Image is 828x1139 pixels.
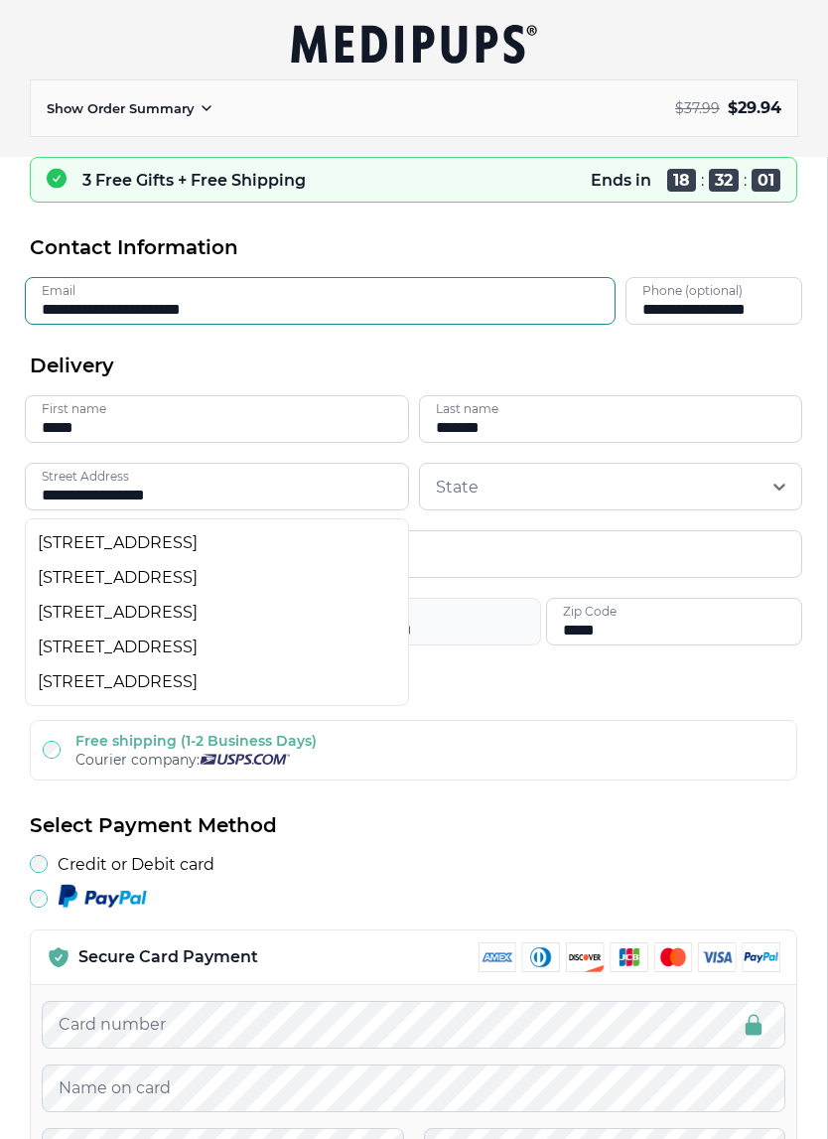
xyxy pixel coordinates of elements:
[667,169,696,192] span: 18
[82,171,306,190] p: 3 Free Gifts + Free Shipping
[591,171,651,190] p: Ends in
[675,99,720,117] span: $ 37.99
[728,98,781,117] span: $ 29.94
[752,169,780,192] span: 01
[38,533,396,552] div: [STREET_ADDRESS]
[38,568,396,587] div: [STREET_ADDRESS]
[38,603,396,622] div: [STREET_ADDRESS]
[30,677,797,704] h2: Shipping Method
[78,946,258,968] p: Secure Card Payment
[30,353,114,379] span: Delivery
[744,171,747,190] span: :
[30,234,238,261] span: Contact Information
[58,884,147,910] img: Paypal
[75,732,317,750] label: Free shipping (1-2 Business Days)
[709,169,739,192] span: 32
[38,638,396,656] div: [STREET_ADDRESS]
[38,672,396,691] div: [STREET_ADDRESS]
[479,942,780,972] img: payment methods
[30,812,797,839] h2: Select Payment Method
[200,754,290,765] img: Usps courier company
[47,99,195,118] p: Show Order Summary
[701,171,704,190] span: :
[58,855,214,874] label: Credit or Debit card
[75,751,200,769] span: Courier company:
